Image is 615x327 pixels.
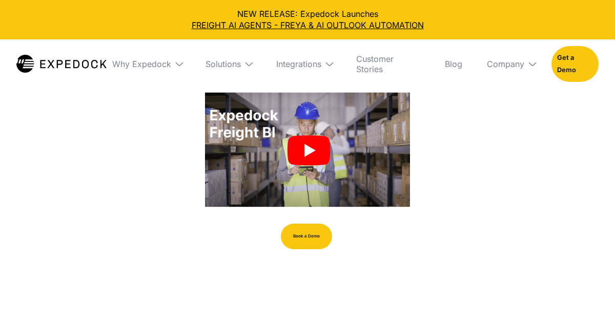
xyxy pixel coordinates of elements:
[205,92,410,207] a: open lightbox
[268,39,340,89] div: Integrations
[112,59,171,69] div: Why Expedock
[197,39,260,89] div: Solutions
[551,46,599,82] a: Get a Demo
[104,39,189,89] div: Why Expedock
[487,59,524,69] div: Company
[276,59,321,69] div: Integrations
[281,224,332,249] a: Book a Demo
[479,39,543,89] div: Company
[8,8,607,31] div: NEW RELEASE: Expedock Launches
[437,39,470,89] a: Blog
[8,19,607,31] a: FREIGHT AI AGENTS - FREYA & AI OUTLOOK AUTOMATION
[348,39,428,89] a: Customer Stories
[206,59,241,69] div: Solutions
